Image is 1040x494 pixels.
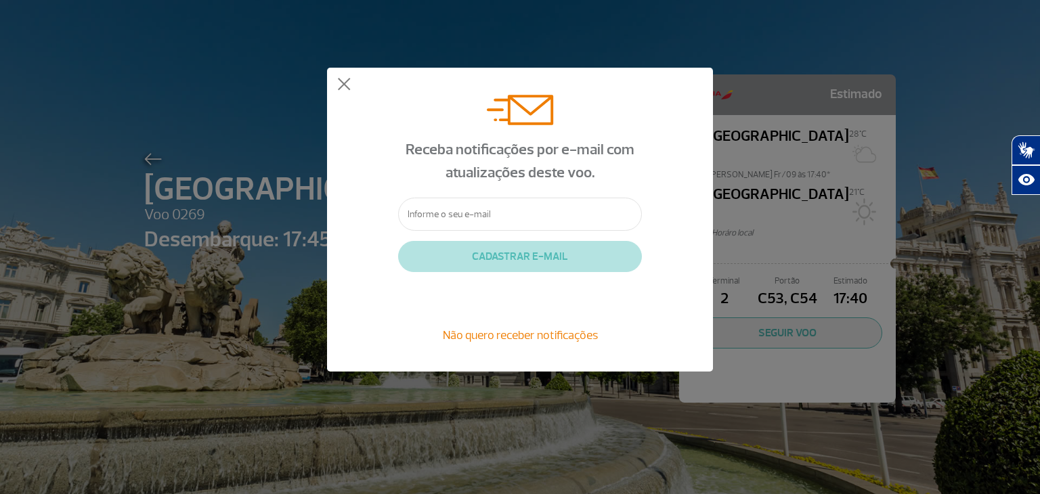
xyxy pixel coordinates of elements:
[398,241,642,272] button: CADASTRAR E-MAIL
[406,140,634,182] span: Receba notificações por e-mail com atualizações deste voo.
[1012,135,1040,165] button: Abrir tradutor de língua de sinais.
[1012,165,1040,195] button: Abrir recursos assistivos.
[1012,135,1040,195] div: Plugin de acessibilidade da Hand Talk.
[398,198,642,231] input: Informe o seu e-mail
[443,328,598,342] span: Não quero receber notificações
